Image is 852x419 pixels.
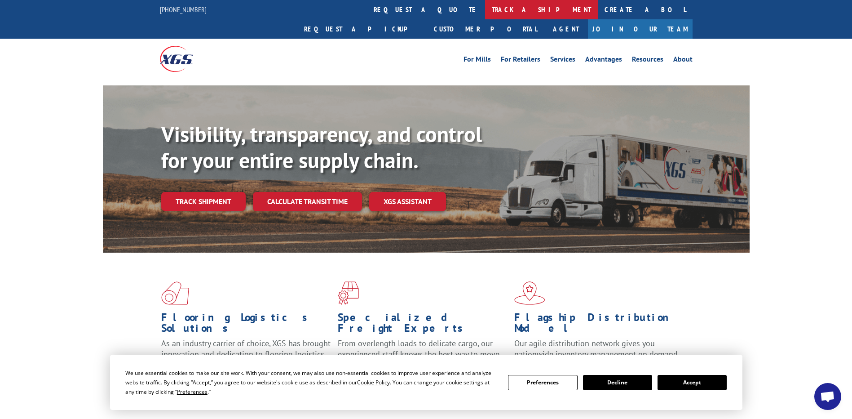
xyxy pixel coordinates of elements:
[588,19,693,39] a: Join Our Team
[427,19,544,39] a: Customer Portal
[177,388,207,396] span: Preferences
[583,375,652,390] button: Decline
[338,338,508,378] p: From overlength loads to delicate cargo, our experienced staff knows the best way to move your fr...
[514,338,680,359] span: Our agile distribution network gives you nationwide inventory management on demand.
[338,312,508,338] h1: Specialized Freight Experts
[814,383,841,410] div: Open chat
[632,56,663,66] a: Resources
[673,56,693,66] a: About
[125,368,497,397] div: We use essential cookies to make our site work. With your consent, we may also use non-essential ...
[501,56,540,66] a: For Retailers
[160,5,207,14] a: [PHONE_NUMBER]
[161,312,331,338] h1: Flooring Logistics Solutions
[464,56,491,66] a: For Mills
[508,375,577,390] button: Preferences
[161,338,331,370] span: As an industry carrier of choice, XGS has brought innovation and dedication to flooring logistics...
[585,56,622,66] a: Advantages
[253,192,362,211] a: Calculate transit time
[357,379,390,386] span: Cookie Policy
[550,56,575,66] a: Services
[110,355,742,410] div: Cookie Consent Prompt
[161,192,246,211] a: Track shipment
[514,281,545,305] img: xgs-icon-flagship-distribution-model-red
[161,120,482,174] b: Visibility, transparency, and control for your entire supply chain.
[297,19,427,39] a: Request a pickup
[544,19,588,39] a: Agent
[338,281,359,305] img: xgs-icon-focused-on-flooring-red
[514,312,684,338] h1: Flagship Distribution Model
[658,375,727,390] button: Accept
[161,281,189,305] img: xgs-icon-total-supply-chain-intelligence-red
[369,192,446,211] a: XGS ASSISTANT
